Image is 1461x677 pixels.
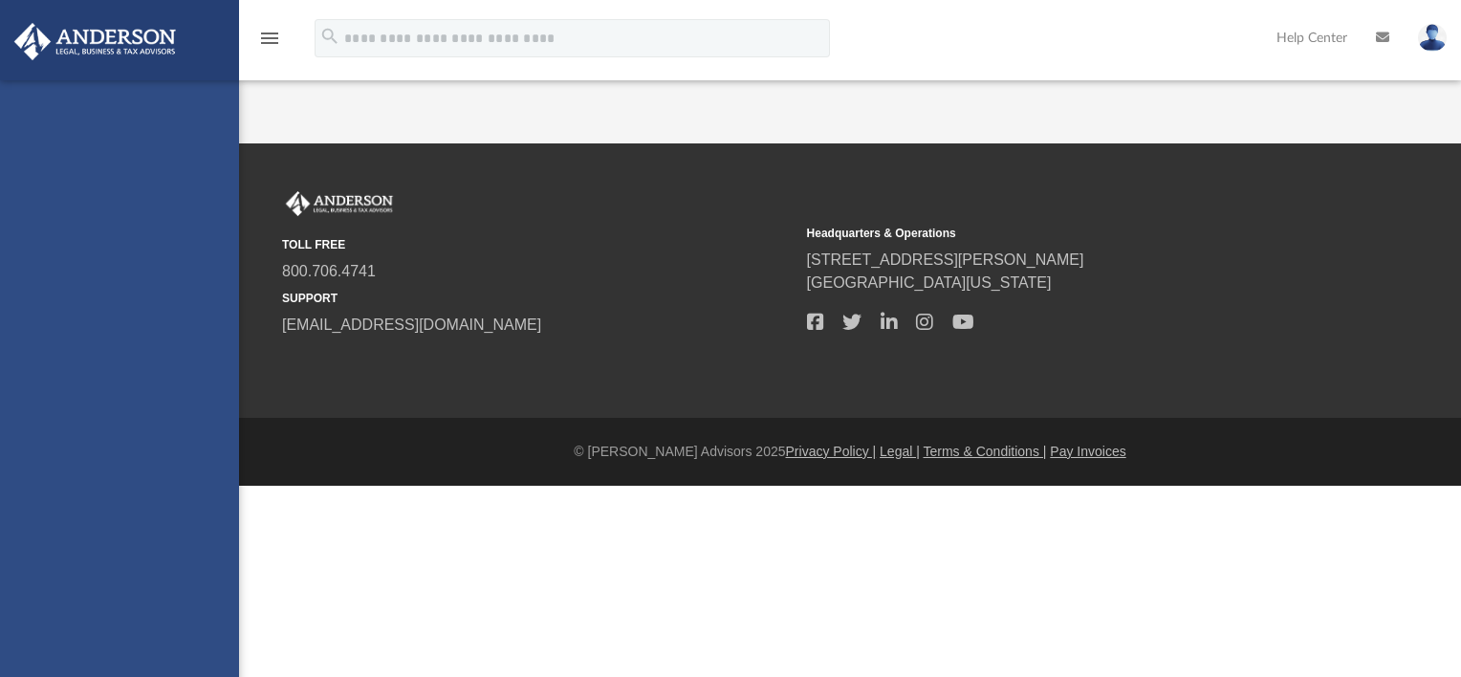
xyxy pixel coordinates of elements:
img: Anderson Advisors Platinum Portal [9,23,182,60]
img: User Pic [1418,24,1447,52]
a: [GEOGRAPHIC_DATA][US_STATE] [807,274,1052,291]
small: TOLL FREE [282,236,794,253]
i: menu [258,27,281,50]
small: Headquarters & Operations [807,225,1319,242]
a: [STREET_ADDRESS][PERSON_NAME] [807,251,1084,268]
img: Anderson Advisors Platinum Portal [282,191,397,216]
div: © [PERSON_NAME] Advisors 2025 [239,442,1461,462]
a: Terms & Conditions | [924,444,1047,459]
a: Privacy Policy | [786,444,877,459]
a: [EMAIL_ADDRESS][DOMAIN_NAME] [282,317,541,333]
a: menu [258,36,281,50]
a: 800.706.4741 [282,263,376,279]
i: search [319,26,340,47]
a: Legal | [880,444,920,459]
small: SUPPORT [282,290,794,307]
a: Pay Invoices [1050,444,1125,459]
